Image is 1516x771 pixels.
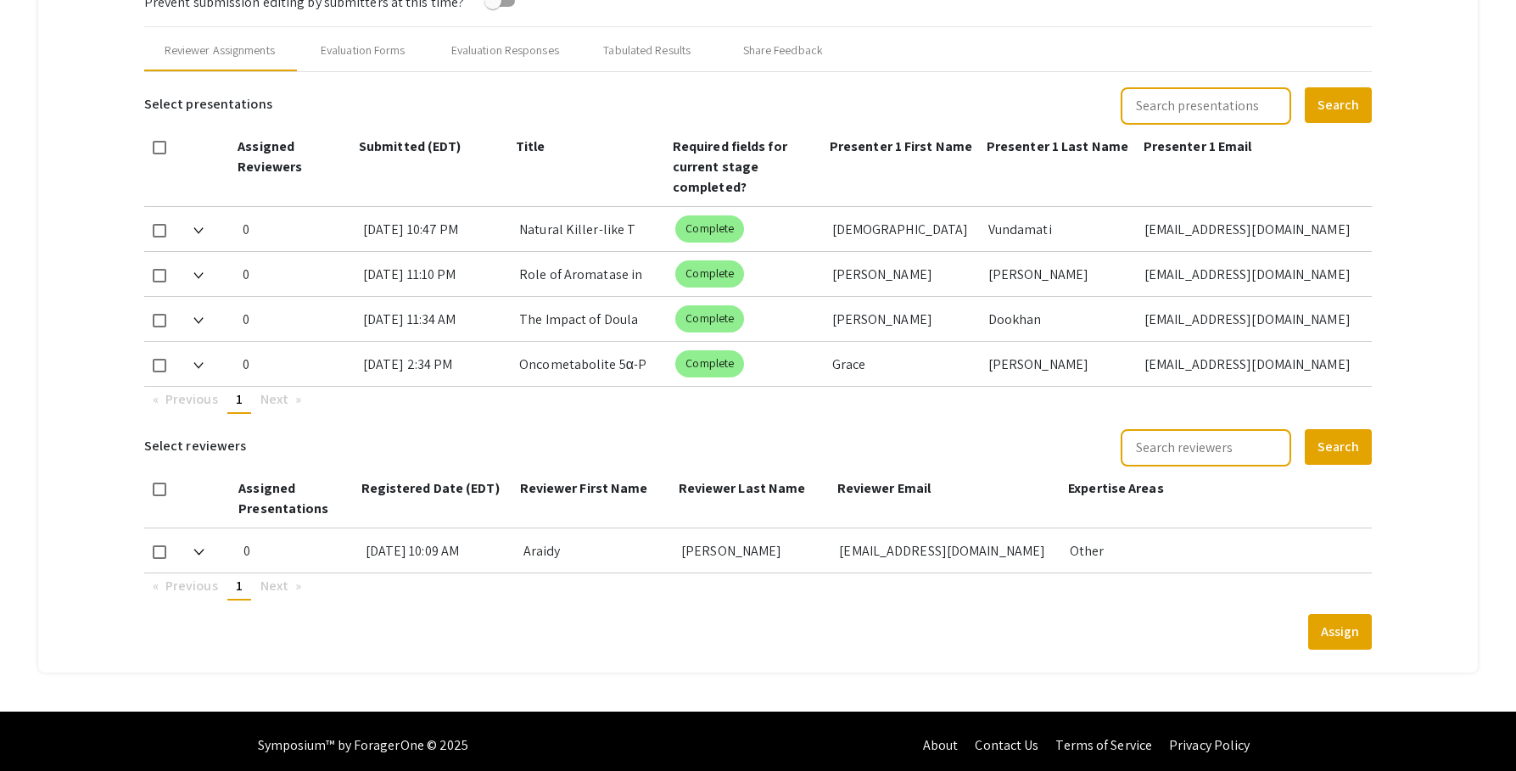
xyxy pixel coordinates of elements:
[519,207,662,251] div: Natural Killer-like T Cells and Longevity: A Comparative Analysis
[1144,342,1358,386] div: [EMAIL_ADDRESS][DOMAIN_NAME]
[832,252,975,296] div: [PERSON_NAME]
[837,479,931,497] span: Reviewer Email
[830,137,972,155] span: Presenter 1 First Name
[238,137,302,176] span: Assigned Reviewers
[193,272,204,279] img: Expand arrow
[519,342,662,386] div: Oncometabolite 5α-P Imbalance Through Altered Mammary [MEDICAL_DATA] Metabolism: A Biomarker and ...
[1308,614,1372,650] button: Assign
[975,736,1038,754] a: Contact Us
[839,528,1055,573] div: [EMAIL_ADDRESS][DOMAIN_NAME]
[144,427,247,465] h6: Select reviewers
[1121,429,1291,467] input: Search reviewers
[144,86,272,123] h6: Select presentations
[243,297,350,341] div: 0
[519,252,662,296] div: Role of Aromatase in the Conversion of 11-Oxyandrogens to Estrogens: Mechanisms and Implications
[243,252,350,296] div: 0
[675,305,744,332] mat-chip: Complete
[923,736,959,754] a: About
[165,390,218,408] span: Previous
[193,362,204,369] img: Expand arrow
[675,215,744,243] mat-chip: Complete
[520,479,648,497] span: Reviewer First Name
[681,528,825,573] div: [PERSON_NAME]
[1144,297,1358,341] div: [EMAIL_ADDRESS][DOMAIN_NAME]
[1068,479,1164,497] span: Expertise Areas
[260,577,288,595] span: Next
[516,137,545,155] span: Title
[1070,528,1359,573] div: Other
[832,297,975,341] div: [PERSON_NAME]
[743,42,823,59] div: Share Feedback
[1121,87,1291,125] input: Search presentations
[13,695,72,758] iframe: Chat
[987,137,1128,155] span: Presenter 1 Last Name
[1144,207,1358,251] div: [EMAIL_ADDRESS][DOMAIN_NAME]
[260,390,288,408] span: Next
[236,390,243,408] span: 1
[193,227,204,234] img: Expand arrow
[988,297,1131,341] div: Dookhan
[988,207,1131,251] div: Vundamati
[519,297,662,341] div: The Impact of Doula Support on Maternal Mental Health, NeonatalOutcomes, and Epidural Use: Correl...
[363,297,506,341] div: [DATE] 11:34 AM
[363,207,506,251] div: [DATE] 10:47 PM
[321,42,406,59] div: Evaluation Forms
[1305,429,1372,465] button: Search
[363,252,506,296] div: [DATE] 11:10 PM
[675,260,744,288] mat-chip: Complete
[523,528,668,573] div: Araidy
[243,207,350,251] div: 0
[988,342,1131,386] div: [PERSON_NAME]
[1055,736,1152,754] a: Terms of Service
[359,137,462,155] span: Submitted (EDT)
[236,577,243,595] span: 1
[1144,137,1252,155] span: Presenter 1 Email
[988,252,1131,296] div: [PERSON_NAME]
[243,342,350,386] div: 0
[193,549,204,556] img: Expand arrow
[238,479,328,517] span: Assigned Presentations
[673,137,787,196] span: Required fields for current stage completed?
[1305,87,1372,123] button: Search
[144,573,1372,601] ul: Pagination
[675,350,744,377] mat-chip: Complete
[361,479,500,497] span: Registered Date (EDT)
[193,317,204,324] img: Expand arrow
[165,42,275,59] div: Reviewer Assignments
[603,42,691,59] div: Tabulated Results
[451,42,559,59] div: Evaluation Responses
[1169,736,1250,754] a: Privacy Policy
[144,387,1372,414] ul: Pagination
[165,577,218,595] span: Previous
[243,528,352,573] div: 0
[366,528,510,573] div: [DATE] 10:09 AM
[1144,252,1358,296] div: [EMAIL_ADDRESS][DOMAIN_NAME]
[363,342,506,386] div: [DATE] 2:34 PM
[679,479,806,497] span: Reviewer Last Name
[832,342,975,386] div: Grace
[832,207,975,251] div: [DEMOGRAPHIC_DATA]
